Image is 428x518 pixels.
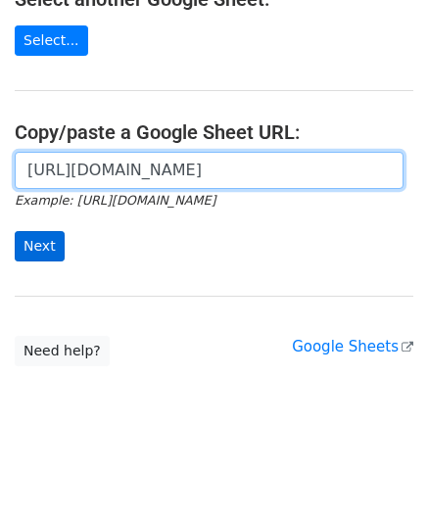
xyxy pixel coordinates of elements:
input: Next [15,231,65,261]
h4: Copy/paste a Google Sheet URL: [15,120,413,144]
a: Google Sheets [292,338,413,355]
small: Example: [URL][DOMAIN_NAME] [15,193,215,208]
input: Paste your Google Sheet URL here [15,152,404,189]
a: Need help? [15,336,110,366]
a: Select... [15,25,88,56]
iframe: Chat Widget [330,424,428,518]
